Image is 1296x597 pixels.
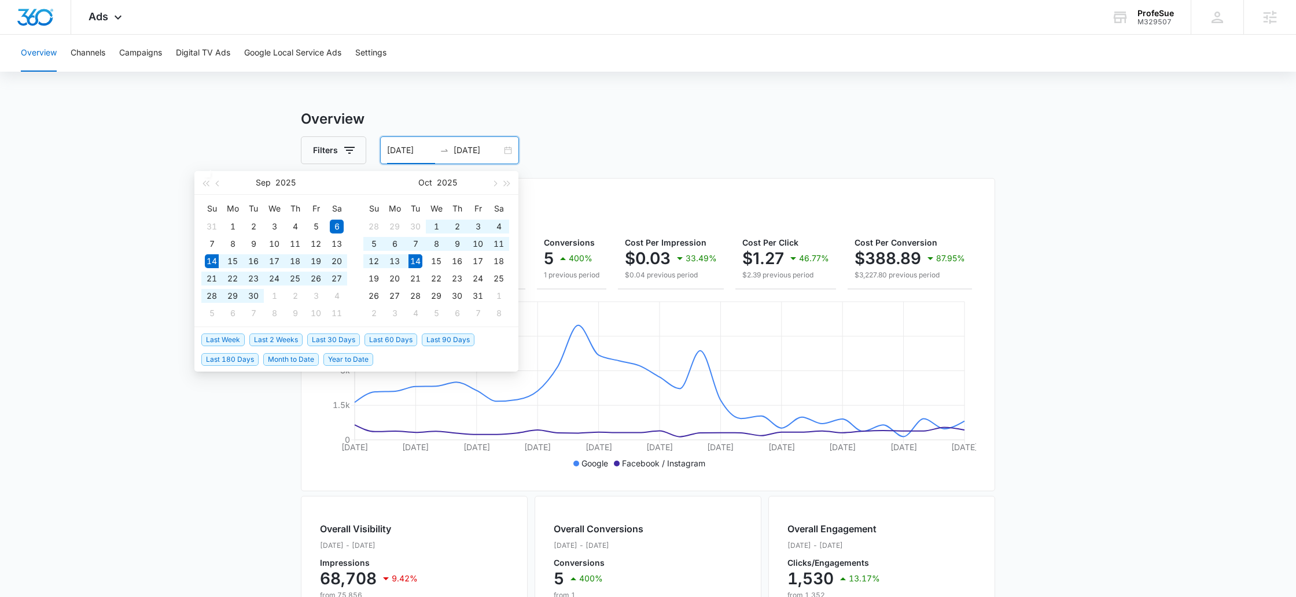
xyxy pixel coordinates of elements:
[246,237,260,251] div: 9
[492,254,506,268] div: 18
[408,220,422,233] div: 30
[426,199,447,218] th: We
[554,522,643,536] h2: Overall Conversions
[405,287,426,305] td: 2025-10-28
[320,559,418,567] p: Impressions
[447,305,467,322] td: 2025-11-06
[384,235,405,253] td: 2025-10-06
[387,144,435,157] input: Start date
[19,30,28,39] img: website_grey.svg
[554,569,564,588] p: 5
[440,146,449,155] span: swap-right
[267,237,281,251] div: 10
[264,270,285,287] td: 2025-09-24
[205,289,219,303] div: 28
[326,253,347,270] td: 2025-09-20
[388,254,402,268] div: 13
[402,442,429,452] tspan: [DATE]
[288,237,302,251] div: 11
[309,272,323,285] div: 26
[309,306,323,320] div: 10
[44,68,104,76] div: Domain Overview
[115,67,124,76] img: tab_keywords_by_traffic_grey.svg
[222,253,243,270] td: 2025-09-15
[201,270,222,287] td: 2025-09-21
[244,35,341,72] button: Google Local Service Ads
[388,306,402,320] div: 3
[890,442,917,452] tspan: [DATE]
[71,35,105,72] button: Channels
[226,220,240,233] div: 1
[849,574,880,583] p: 13.17%
[264,305,285,322] td: 2025-10-08
[450,289,464,303] div: 30
[243,253,264,270] td: 2025-09-16
[288,254,302,268] div: 18
[426,287,447,305] td: 2025-10-29
[323,353,373,366] span: Year to Date
[405,270,426,287] td: 2025-10-21
[288,306,302,320] div: 9
[330,237,344,251] div: 13
[447,253,467,270] td: 2025-10-16
[326,235,347,253] td: 2025-09-13
[488,235,509,253] td: 2025-10-11
[388,272,402,285] div: 20
[246,254,260,268] div: 16
[426,235,447,253] td: 2025-10-08
[488,287,509,305] td: 2025-11-01
[263,353,319,366] span: Month to Date
[488,270,509,287] td: 2025-10-25
[201,199,222,218] th: Su
[463,442,490,452] tspan: [DATE]
[288,220,302,233] div: 4
[305,235,326,253] td: 2025-09-12
[492,220,506,233] div: 4
[267,254,281,268] div: 17
[447,235,467,253] td: 2025-10-09
[267,289,281,303] div: 1
[467,235,488,253] td: 2025-10-10
[320,522,418,536] h2: Overall Visibility
[89,10,108,23] span: Ads
[471,289,485,303] div: 31
[686,254,717,262] p: 33.49%
[285,199,305,218] th: Th
[301,109,995,129] h3: Overview
[285,305,305,322] td: 2025-10-09
[742,249,784,268] p: $1.27
[492,289,506,303] div: 1
[367,237,381,251] div: 5
[492,237,506,251] div: 11
[855,249,921,268] p: $388.89
[429,289,443,303] div: 29
[426,305,447,322] td: 2025-11-05
[355,35,386,72] button: Settings
[222,287,243,305] td: 2025-09-29
[326,305,347,322] td: 2025-10-11
[422,333,474,346] span: Last 90 Days
[222,199,243,218] th: Mo
[408,254,422,268] div: 14
[799,254,829,262] p: 46.77%
[581,457,608,469] p: Google
[471,306,485,320] div: 7
[309,220,323,233] div: 5
[19,18,28,28] img: logo_orange.svg
[205,220,219,233] div: 31
[447,287,467,305] td: 2025-10-30
[267,306,281,320] div: 8
[388,289,402,303] div: 27
[285,287,305,305] td: 2025-10-02
[205,306,219,320] div: 5
[488,305,509,322] td: 2025-11-08
[301,136,366,164] button: Filters
[264,199,285,218] th: We
[288,289,302,303] div: 2
[201,253,222,270] td: 2025-09-14
[429,237,443,251] div: 8
[544,270,599,280] p: 1 previous period
[363,235,384,253] td: 2025-10-05
[307,333,360,346] span: Last 30 Days
[128,68,195,76] div: Keywords by Traffic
